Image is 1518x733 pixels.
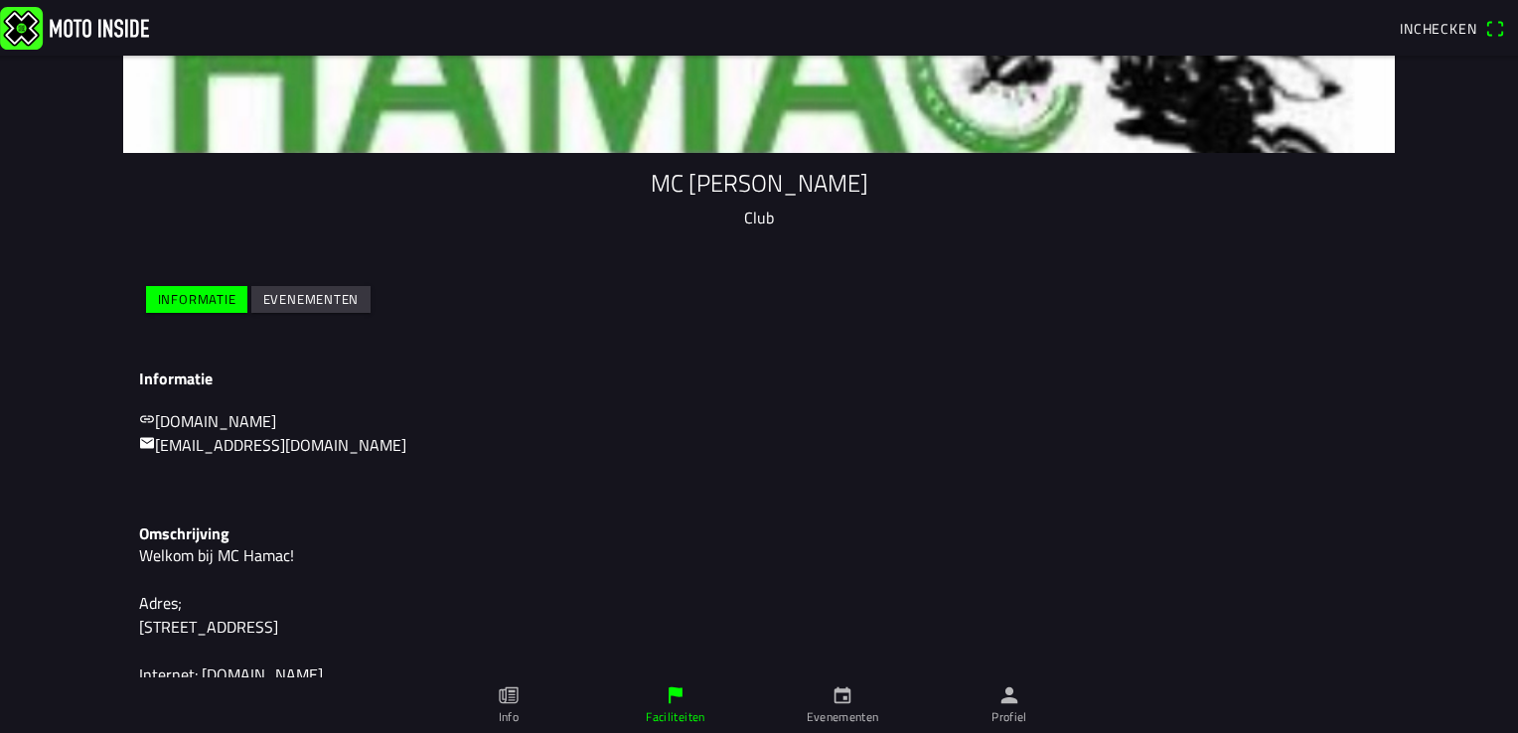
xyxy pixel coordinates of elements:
h3: Omschrijving [139,524,1379,543]
ion-label: Profiel [991,708,1027,726]
h3: Informatie [139,369,1379,388]
ion-button: Evenementen [251,286,371,313]
ion-icon: mail [139,435,155,451]
ion-label: Evenementen [807,708,879,726]
a: Incheckenqr scanner [1390,11,1514,45]
ion-icon: flag [665,684,686,706]
ion-label: Faciliteiten [646,708,704,726]
a: link[DOMAIN_NAME] [139,409,276,433]
ion-icon: paper [498,684,520,706]
ion-icon: link [139,411,155,427]
span: Inchecken [1400,18,1477,39]
ion-icon: calendar [832,684,853,706]
ion-icon: person [998,684,1020,706]
ion-label: Info [499,708,519,726]
ion-button: Informatie [146,286,247,313]
a: mail[EMAIL_ADDRESS][DOMAIN_NAME] [139,433,406,457]
p: Club [139,206,1379,229]
h1: MC [PERSON_NAME] [139,169,1379,198]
